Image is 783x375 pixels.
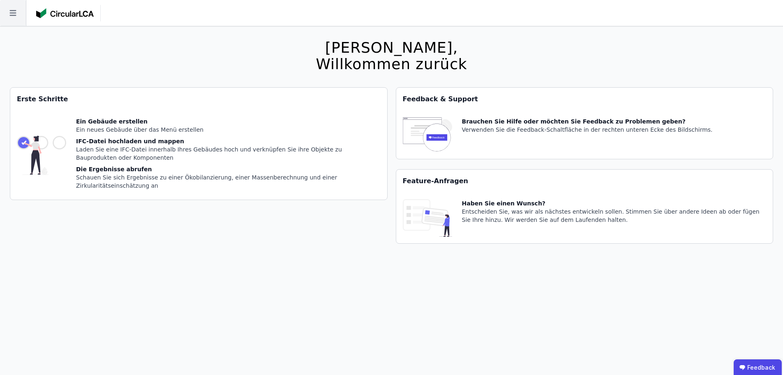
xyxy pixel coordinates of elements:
[316,56,467,72] div: Willkommen zurück
[396,170,773,193] div: Feature-Anfragen
[76,117,381,126] div: Ein Gebäude erstellen
[403,117,452,152] img: feedback-icon-HCTs5lye.svg
[10,88,387,111] div: Erste Schritte
[403,199,452,237] img: feature_request_tile-UiXE1qGU.svg
[316,40,467,56] div: [PERSON_NAME],
[76,137,381,145] div: IFC-Datei hochladen und mappen
[462,199,767,207] div: Haben Sie einen Wunsch?
[462,126,713,134] div: Verwenden Sie die Feedback-Schaltfläche in der rechten unteren Ecke des Bildschirms.
[76,126,381,134] div: Ein neues Gebäude über das Menü erstellen
[76,173,381,190] div: Schauen Sie sich Ergebnisse zu einer Ökobilanzierung, einer Massenberechnung und einer Zirkularit...
[17,117,66,193] img: getting_started_tile-DrF_GRSv.svg
[76,145,381,162] div: Laden Sie eine IFC-Datei innerhalb Ihres Gebäudes hoch und verknüpfen Sie ihre Objekte zu Bauprod...
[396,88,773,111] div: Feedback & Support
[462,117,713,126] div: Brauchen Sie Hilfe oder möchten Sie Feedback zu Problemen geben?
[462,207,767,224] div: Entscheiden Sie, was wir als nächstes entwickeln sollen. Stimmen Sie über andere Ideen ab oder fü...
[36,8,94,18] img: Concular
[76,165,381,173] div: Die Ergebnisse abrufen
